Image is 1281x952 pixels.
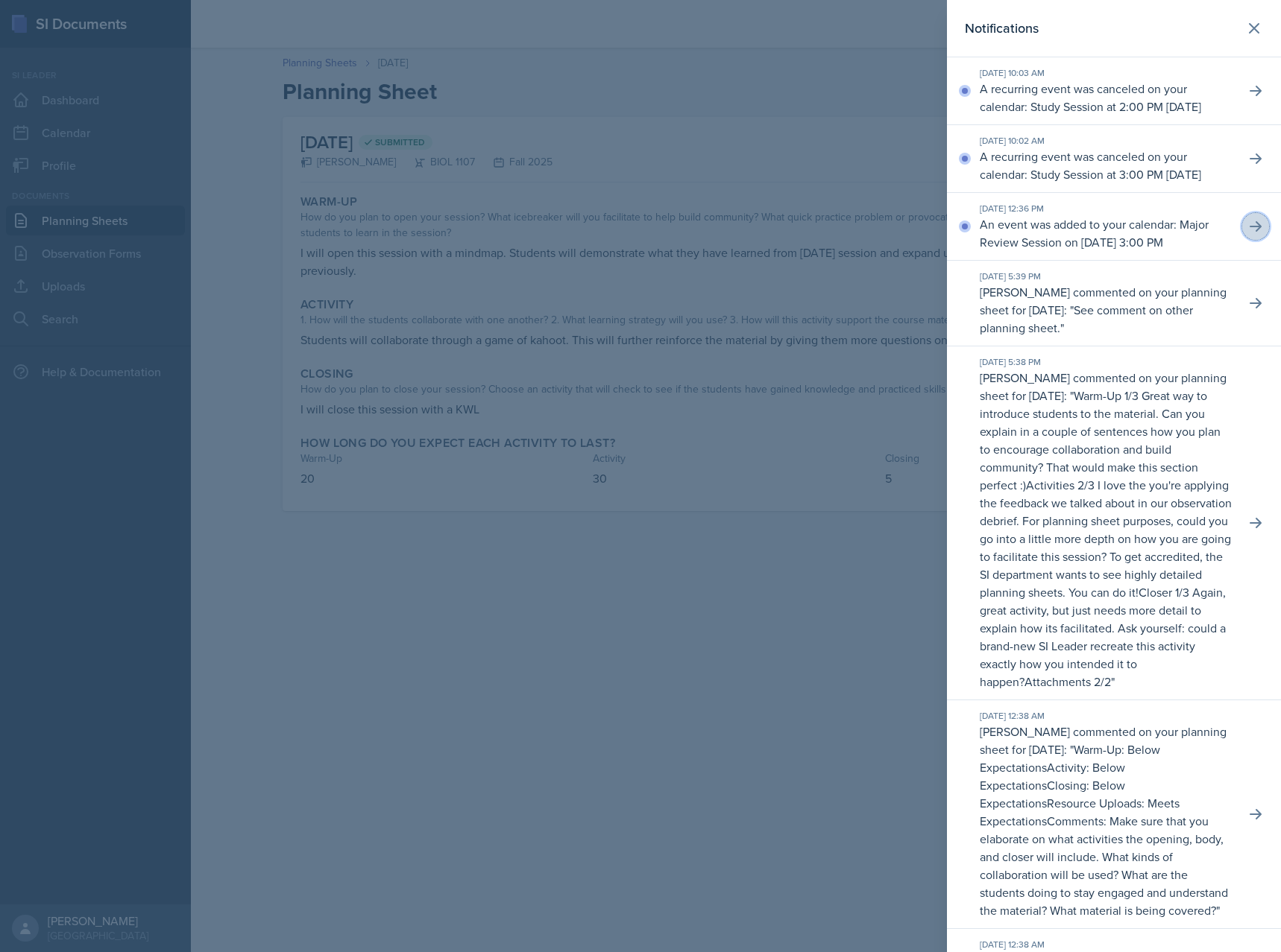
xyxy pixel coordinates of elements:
div: [DATE] 10:02 AM [980,134,1233,147]
p: An event was added to your calendar: Major Review Session on [DATE] 3:00 PM [980,215,1233,251]
p: Comments: Make sure that you elaborate on what activities the opening, body, and closer will incl... [980,813,1228,918]
p: See comment on other planning sheet. [980,302,1193,336]
p: Warm-Up 1/3 Great way to introduce students to the material. Can you explain in a couple of sente... [980,387,1221,493]
p: Resource Uploads: Meets Expectations [980,795,1180,829]
p: A recurring event was canceled on your calendar: Study Session at 3:00 PM [DATE] [980,147,1233,183]
p: A recurring event was canceled on your calendar: Study Session at 2:00 PM [DATE] [980,80,1233,115]
div: [DATE] 10:03 AM [980,66,1233,80]
p: Closing: Below Expectations [980,777,1125,811]
div: [DATE] 5:38 PM [980,355,1233,369]
div: [DATE] 5:39 PM [980,270,1233,283]
div: [DATE] 12:38 AM [980,709,1233,723]
div: [DATE] 12:36 PM [980,202,1233,215]
div: [DATE] 12:38 AM [980,938,1233,951]
p: Attachments 2/2 [1025,673,1111,690]
p: Activity: Below Expectations [980,759,1125,793]
p: [PERSON_NAME] commented on your planning sheet for [DATE]: " " [980,283,1233,337]
p: Activities 2/3 I love the you're applying the feedback we talked about in our observation debrief... [980,477,1232,600]
h2: Notifications [965,18,1039,39]
p: [PERSON_NAME] commented on your planning sheet for [DATE]: " " [980,369,1233,691]
p: [PERSON_NAME] commented on your planning sheet for [DATE]: " " [980,723,1233,919]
